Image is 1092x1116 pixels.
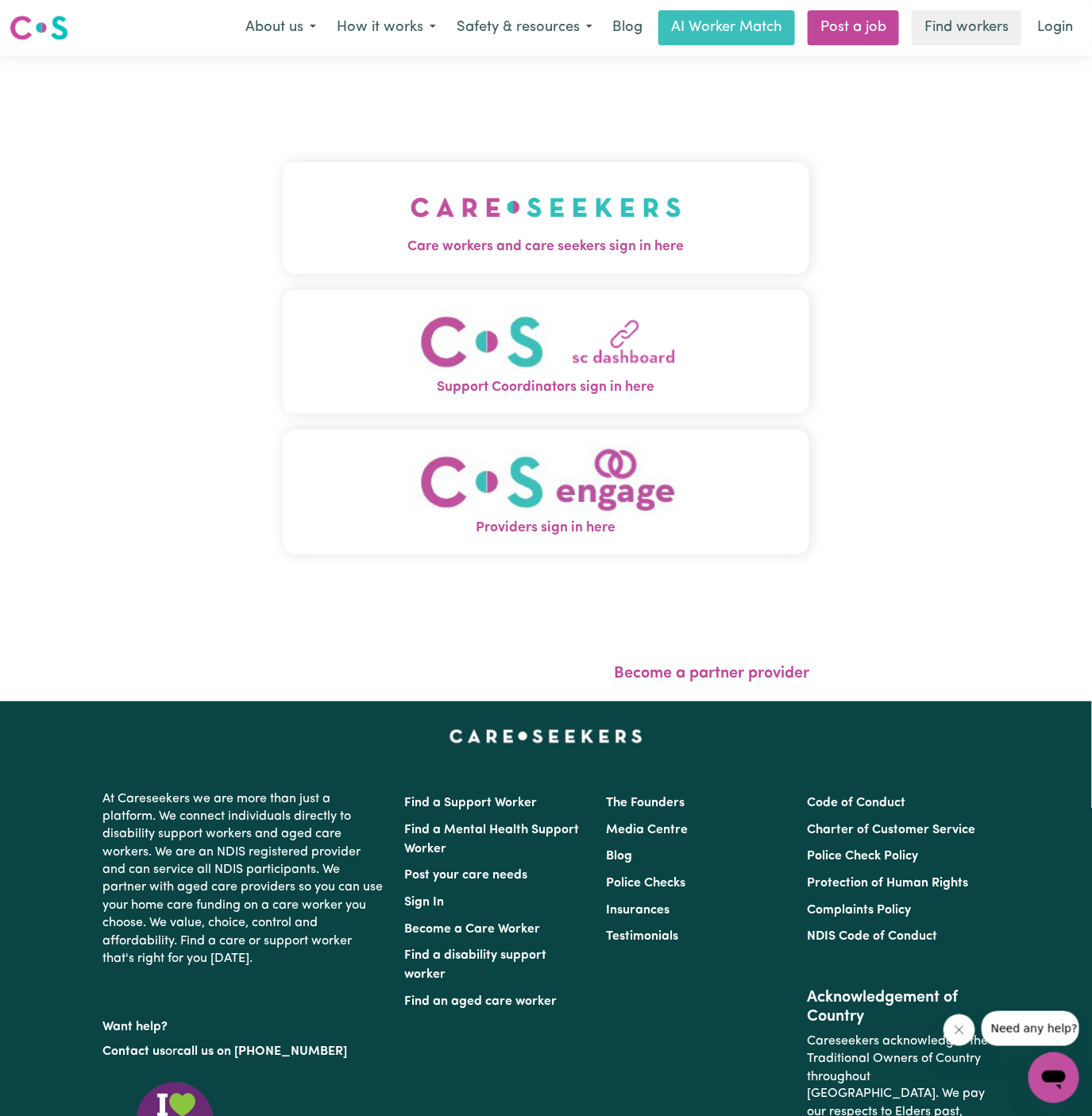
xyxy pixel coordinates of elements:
[807,850,918,863] a: Police Check Policy
[446,11,603,44] button: Safety & resources
[614,666,809,682] a: Become a partner provider
[982,1011,1079,1046] iframe: Message from company
[912,10,1021,45] a: Find workers
[283,237,810,257] span: Care workers and care seekers sign in here
[606,877,685,890] a: Police Checks
[807,824,975,836] a: Charter of Customer Service
[807,797,905,809] a: Code of Conduct
[807,988,989,1026] h2: Acknowledgement of Country
[103,784,386,975] p: At Careseekers we are more than just a platform. We connect individuals directly to disability su...
[10,14,68,42] img: Careseekers logo
[405,995,558,1008] a: Find an aged care worker
[1028,1052,1079,1103] iframe: Button to launch messaging window
[603,10,652,45] a: Blog
[103,1037,386,1067] p: or
[1028,10,1082,45] a: Login
[658,10,795,45] a: AI Worker Match
[283,290,810,415] button: Support Coordinators sign in here
[606,824,688,836] a: Media Centre
[405,896,445,909] a: Sign In
[405,824,580,855] a: Find a Mental Health Support Worker
[103,1045,166,1058] a: Contact us
[807,904,911,917] a: Complaints Policy
[943,1014,975,1046] iframe: Close message
[235,11,326,44] button: About us
[606,850,632,863] a: Blog
[103,1012,386,1036] p: Want help?
[807,877,968,890] a: Protection of Human Rights
[405,869,528,882] a: Post your care needs
[450,730,642,743] a: Careseekers home page
[808,10,899,45] a: Post a job
[283,518,810,539] span: Providers sign in here
[606,904,669,917] a: Insurances
[606,797,685,809] a: The Founders
[283,430,810,554] button: Providers sign in here
[405,923,541,936] a: Become a Care Worker
[283,162,810,273] button: Care workers and care seekers sign in here
[807,930,937,943] a: NDIS Code of Conduct
[405,949,547,981] a: Find a disability support worker
[178,1045,348,1058] a: call us on [PHONE_NUMBER]
[10,10,68,46] a: Careseekers logo
[326,11,446,44] button: How it works
[606,930,678,943] a: Testimonials
[283,377,810,398] span: Support Coordinators sign in here
[405,797,538,809] a: Find a Support Worker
